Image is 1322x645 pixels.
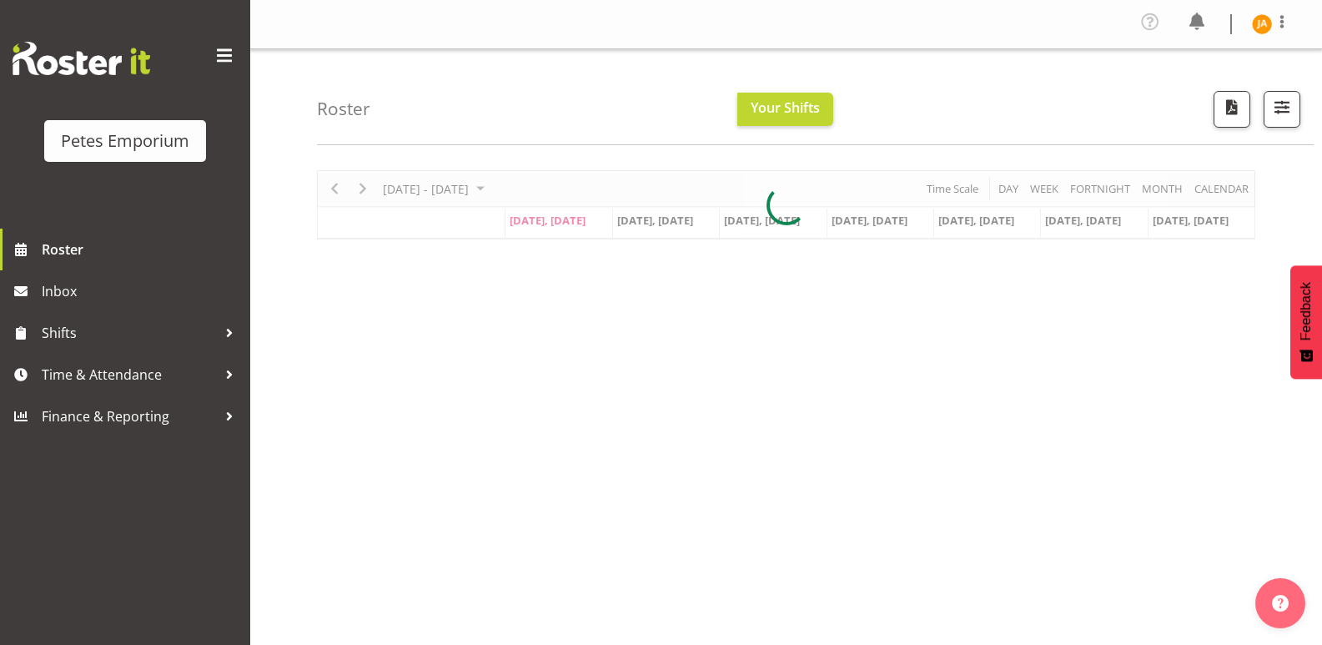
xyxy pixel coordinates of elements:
[1290,265,1322,379] button: Feedback - Show survey
[737,93,833,126] button: Your Shifts
[42,279,242,304] span: Inbox
[61,128,189,154] div: Petes Emporium
[42,404,217,429] span: Finance & Reporting
[1299,282,1314,340] span: Feedback
[42,237,242,262] span: Roster
[42,362,217,387] span: Time & Attendance
[1264,91,1300,128] button: Filter Shifts
[42,320,217,345] span: Shifts
[13,42,150,75] img: Rosterit website logo
[317,99,370,118] h4: Roster
[1272,595,1289,612] img: help-xxl-2.png
[751,98,820,117] span: Your Shifts
[1252,14,1272,34] img: jeseryl-armstrong10788.jpg
[1214,91,1250,128] button: Download a PDF of the roster according to the set date range.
